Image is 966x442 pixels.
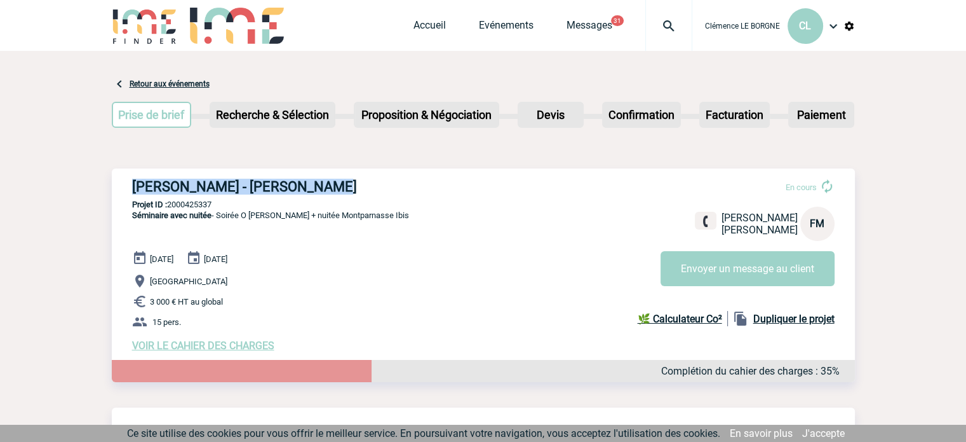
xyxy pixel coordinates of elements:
a: J'accepte [802,427,845,439]
a: Evénements [479,19,533,37]
p: Facturation [701,103,768,127]
span: [PERSON_NAME] [721,224,798,236]
span: Clémence LE BORGNE [705,22,780,31]
span: [GEOGRAPHIC_DATA] [150,277,227,286]
a: Accueil [413,19,446,37]
a: 🌿 Calculateur Co² [638,311,728,326]
span: [DATE] [204,254,227,264]
span: Séminaire avec nuitée [132,211,211,220]
span: En cours [786,183,817,192]
b: Dupliquer le projet [753,313,835,325]
p: Prise de brief [113,103,191,127]
b: Projet ID : [132,200,167,209]
a: VOIR LE CAHIER DES CHARGES [132,340,274,352]
p: Confirmation [603,103,680,127]
img: IME-Finder [112,8,178,44]
img: file_copy-black-24dp.png [733,311,748,326]
p: Devis [519,103,582,127]
p: Proposition & Négociation [355,103,498,127]
span: - Soirée O [PERSON_NAME] + nuitée Montparnasse Ibis [132,211,409,220]
span: CL [799,20,811,32]
a: Messages [567,19,612,37]
h3: [PERSON_NAME] - [PERSON_NAME] [132,179,513,195]
button: Envoyer un message au client [661,251,835,286]
button: 31 [611,15,624,26]
span: [DATE] [150,254,173,264]
a: Retour aux événements [130,79,210,88]
img: fixe.png [700,216,711,227]
span: 3 000 € HT au global [150,297,223,307]
a: En savoir plus [730,427,793,439]
span: FM [810,218,824,230]
p: Paiement [789,103,853,127]
span: 15 pers. [152,317,181,327]
p: Recherche & Sélection [211,103,334,127]
p: 2000425337 [112,200,855,209]
span: Ce site utilise des cookies pour vous offrir le meilleur service. En poursuivant votre navigation... [127,427,720,439]
b: 🌿 Calculateur Co² [638,313,722,325]
span: [PERSON_NAME] [721,212,798,224]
